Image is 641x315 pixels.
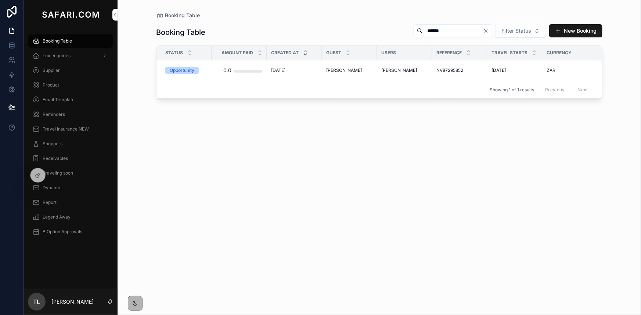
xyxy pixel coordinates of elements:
span: [PERSON_NAME] [326,67,362,73]
span: Guest [326,50,341,56]
a: Dynamo [28,181,113,194]
span: Travel Insurance NEW [43,126,89,132]
span: NV87295852 [436,67,463,73]
span: Report [43,199,57,205]
span: Receivables [43,155,68,161]
a: B Option Approvals [28,225,113,238]
span: Amount Paid [222,50,253,56]
span: Product [43,82,59,88]
a: Lux enquiries [28,49,113,62]
span: [PERSON_NAME] [381,67,417,73]
a: Shoppers [28,137,113,150]
a: Supplier [28,64,113,77]
p: [PERSON_NAME] [51,298,94,305]
span: Traveling soon [43,170,73,176]
a: Legend Away [28,210,113,224]
a: [PERSON_NAME] [326,67,372,73]
span: Legend Away [43,214,71,220]
span: Travel Starts [491,50,527,56]
span: Status [165,50,183,56]
a: Booking Table [28,34,113,48]
span: Booking Table [165,12,200,19]
span: Showing 1 of 1 results [490,87,534,93]
span: Filter Status [501,27,531,34]
span: Created at [271,50,299,56]
span: Supplier [43,67,60,73]
a: [DATE] [491,67,538,73]
span: Currency [547,50,572,56]
a: Travel Insurance NEW [28,122,113,136]
a: Receivables [28,152,113,165]
button: Clear [483,28,492,34]
a: Opportunity [165,67,207,74]
a: Traveling soon [28,166,113,180]
a: Email Template [28,93,113,106]
span: Users [381,50,396,56]
span: TL [33,297,40,306]
a: Booking Table [156,12,200,19]
a: [PERSON_NAME] [381,67,428,73]
a: 0.0 [216,63,262,78]
span: Booking Table [43,38,72,44]
span: Email Template [43,97,75,103]
span: Dynamo [43,185,60,191]
div: 0.0 [223,63,231,78]
button: New Booking [549,24,602,37]
div: Opportunity [170,67,194,74]
div: scrollable content [24,29,118,248]
a: ZAR [547,67,593,73]
span: Shoppers [43,141,62,147]
span: Lux enquiries [43,53,71,59]
span: Reference [436,50,462,56]
span: ItemisedPricing [602,50,640,56]
img: App logo [40,9,101,21]
a: Reminders [28,108,113,121]
p: [DATE] [271,67,285,73]
a: NV87295852 [436,67,483,73]
span: Reminders [43,111,65,117]
a: [DATE] [271,67,317,73]
h1: Booking Table [156,27,205,37]
span: ZAR [547,67,555,73]
button: Select Button [495,24,546,38]
span: B Option Approvals [43,229,82,235]
span: [DATE] [491,67,506,73]
a: Product [28,78,113,92]
span: -- [602,67,606,73]
a: Report [28,196,113,209]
